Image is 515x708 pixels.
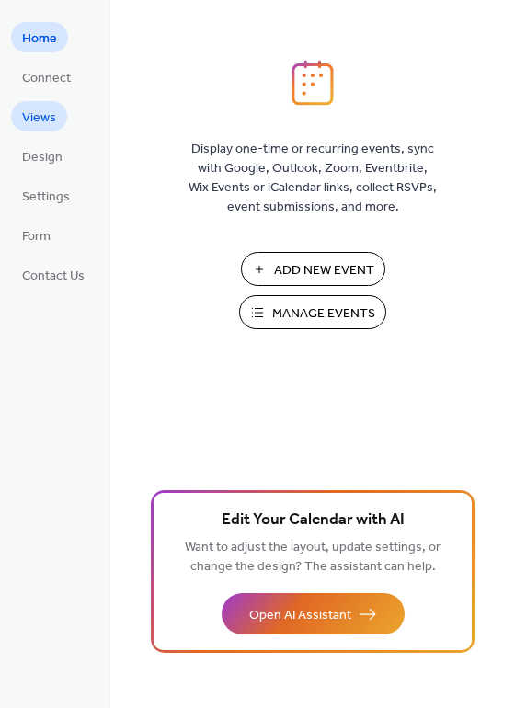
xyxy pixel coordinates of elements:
a: Form [11,220,62,250]
a: Settings [11,180,81,211]
a: Design [11,141,74,171]
span: Home [22,29,57,49]
span: Want to adjust the layout, update settings, or change the design? The assistant can help. [185,535,441,579]
span: Edit Your Calendar with AI [222,508,405,533]
a: Connect [11,62,82,92]
button: Add New Event [241,252,385,286]
span: Settings [22,188,70,207]
span: Contact Us [22,267,85,286]
img: logo_icon.svg [292,60,334,106]
span: Open AI Assistant [249,606,351,625]
span: Display one-time or recurring events, sync with Google, Outlook, Zoom, Eventbrite, Wix Events or ... [189,140,437,217]
span: Design [22,148,63,167]
span: Form [22,227,51,246]
a: Home [11,22,68,52]
a: Views [11,101,67,131]
span: Add New Event [274,261,374,280]
span: Views [22,108,56,128]
span: Manage Events [272,304,375,324]
button: Open AI Assistant [222,593,405,634]
a: Contact Us [11,259,96,290]
span: Connect [22,69,71,88]
button: Manage Events [239,295,386,329]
